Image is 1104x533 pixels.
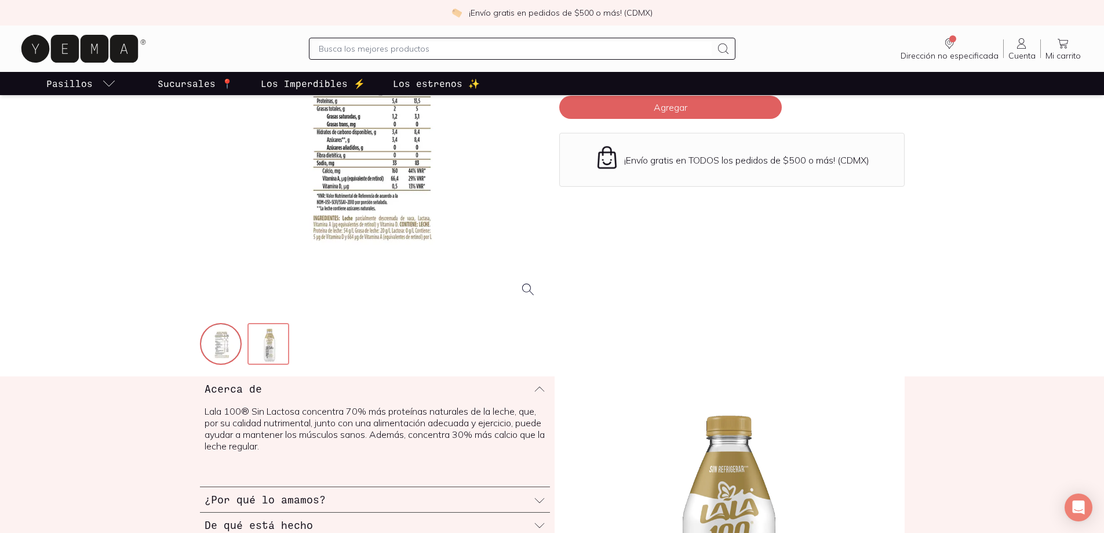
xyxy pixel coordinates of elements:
[1041,37,1085,61] a: Mi carrito
[205,517,313,532] h3: De qué está hecho
[261,77,365,90] p: Los Imperdibles ⚡️
[595,145,620,170] img: Envío
[896,37,1003,61] a: Dirección no especificada
[559,96,782,119] button: Agregar
[451,8,462,18] img: check
[1045,50,1081,61] span: Mi carrito
[393,77,480,90] p: Los estrenos ✨
[155,72,235,95] a: Sucursales 📍
[205,492,326,507] h3: ¿Por qué lo amamos?
[258,72,367,95] a: Los Imperdibles ⚡️
[46,77,93,90] p: Pasillos
[469,7,653,19] p: ¡Envío gratis en pedidos de $500 o más! (CDMX)
[1008,50,1036,61] span: Cuenta
[1065,494,1092,521] div: Open Intercom Messenger
[249,324,290,366] img: 225_8995e6ce-bf76-4c48-aabb-fe613fb01b8d=fwebp-q70-w256
[901,50,999,61] span: Dirección no especificada
[44,72,118,95] a: pasillo-todos-link
[1004,37,1040,61] a: Cuenta
[205,381,262,396] h3: Acerca de
[654,101,687,113] span: Agregar
[624,154,869,166] p: ¡Envío gratis en TODOS los pedidos de $500 o más! (CDMX)
[201,324,243,366] img: 226_b4bbcc6f-6109-464b-9f02-4d2769f9eeaa=fwebp-q70-w256
[391,72,482,95] a: Los estrenos ✨
[319,42,712,56] input: Busca los mejores productos
[205,405,545,452] p: Lala 100® Sin Lactosa concentra 70% más proteínas naturales de la leche, que, por su calidad nutr...
[158,77,233,90] p: Sucursales 📍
